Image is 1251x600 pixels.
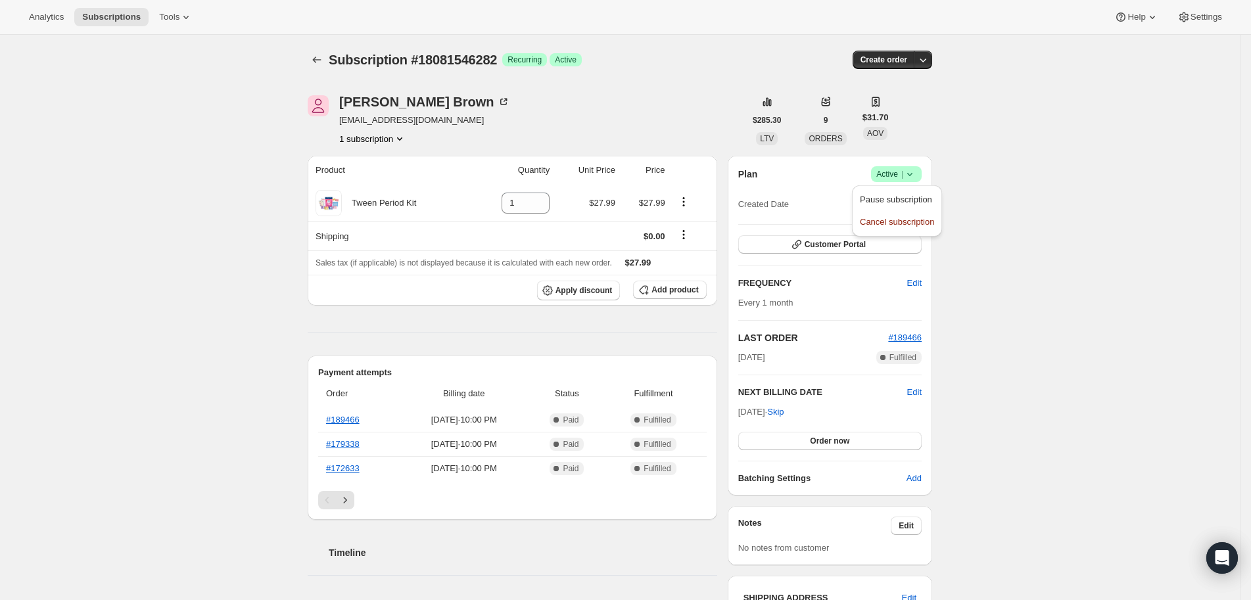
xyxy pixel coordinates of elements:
[738,517,891,535] h3: Notes
[767,405,784,419] span: Skip
[326,415,360,425] a: #189466
[534,387,601,400] span: Status
[760,134,774,143] span: LTV
[888,331,922,344] button: #189466
[738,331,889,344] h2: LAST ORDER
[860,217,934,227] span: Cancel subscription
[82,12,141,22] span: Subscriptions
[651,285,698,295] span: Add product
[644,415,671,425] span: Fulfilled
[853,51,915,69] button: Create order
[861,55,907,65] span: Create order
[329,546,717,559] h2: Timeline
[899,520,914,531] span: Edit
[745,111,789,129] button: $285.30
[759,402,791,423] button: Skip
[316,258,612,267] span: Sales tax (if applicable) is not displayed because it is calculated with each new order.
[856,189,938,210] button: Pause subscription
[899,273,930,294] button: Edit
[326,463,360,473] a: #172633
[318,379,398,408] th: Order
[339,132,406,145] button: Product actions
[308,95,329,116] span: Erika Brown
[472,156,554,185] th: Quantity
[816,111,836,129] button: 9
[644,231,665,241] span: $0.00
[339,95,510,108] div: [PERSON_NAME] Brown
[824,115,828,126] span: 9
[644,463,671,474] span: Fulfilled
[901,169,903,179] span: |
[738,407,784,417] span: [DATE] ·
[1191,12,1222,22] span: Settings
[1206,542,1238,574] div: Open Intercom Messenger
[402,438,526,451] span: [DATE] · 10:00 PM
[563,463,578,474] span: Paid
[339,114,510,127] span: [EMAIL_ADDRESS][DOMAIN_NAME]
[308,156,472,185] th: Product
[738,432,922,450] button: Order now
[329,53,497,67] span: Subscription #18081546282
[1169,8,1230,26] button: Settings
[555,285,613,296] span: Apply discount
[308,51,326,69] button: Subscriptions
[633,281,706,299] button: Add product
[619,156,669,185] th: Price
[738,168,758,181] h2: Plan
[860,195,932,204] span: Pause subscription
[805,239,866,250] span: Customer Portal
[889,352,916,363] span: Fulfilled
[891,517,922,535] button: Edit
[738,472,907,485] h6: Batching Settings
[625,258,651,267] span: $27.99
[555,55,577,65] span: Active
[639,198,665,208] span: $27.99
[402,387,526,400] span: Billing date
[738,543,830,553] span: No notes from customer
[907,386,922,399] button: Edit
[21,8,72,26] button: Analytics
[29,12,64,22] span: Analytics
[151,8,201,26] button: Tools
[738,198,789,211] span: Created Date
[673,227,694,242] button: Shipping actions
[326,439,360,449] a: #179338
[342,196,416,210] div: Tween Period Kit
[644,439,671,450] span: Fulfilled
[74,8,149,26] button: Subscriptions
[336,491,354,509] button: Next
[738,351,765,364] span: [DATE]
[1127,12,1145,22] span: Help
[738,277,907,290] h2: FREQUENCY
[537,281,621,300] button: Apply discount
[159,12,179,22] span: Tools
[1106,8,1166,26] button: Help
[589,198,615,208] span: $27.99
[402,413,526,427] span: [DATE] · 10:00 PM
[862,111,889,124] span: $31.70
[907,277,922,290] span: Edit
[608,387,698,400] span: Fulfillment
[402,462,526,475] span: [DATE] · 10:00 PM
[810,436,849,446] span: Order now
[907,472,922,485] span: Add
[318,491,707,509] nav: Pagination
[507,55,542,65] span: Recurring
[888,333,922,342] a: #189466
[876,168,916,181] span: Active
[318,366,707,379] h2: Payment attempts
[867,129,884,138] span: AOV
[738,298,793,308] span: Every 1 month
[753,115,781,126] span: $285.30
[809,134,842,143] span: ORDERS
[308,221,472,250] th: Shipping
[563,415,578,425] span: Paid
[738,386,907,399] h2: NEXT BILLING DATE
[738,235,922,254] button: Customer Portal
[856,212,938,233] button: Cancel subscription
[673,195,694,209] button: Product actions
[563,439,578,450] span: Paid
[554,156,619,185] th: Unit Price
[899,468,930,489] button: Add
